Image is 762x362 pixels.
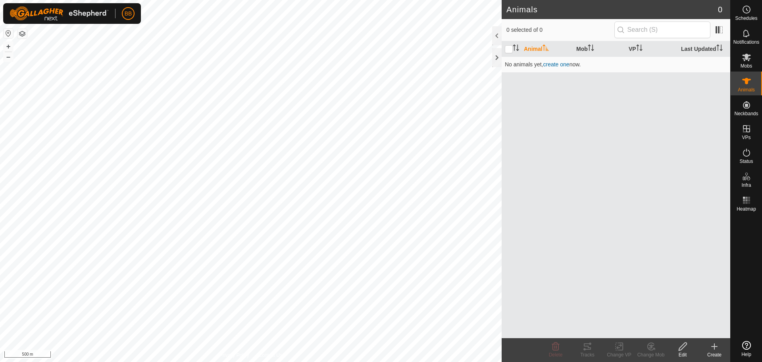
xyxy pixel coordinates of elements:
div: Create [698,351,730,358]
div: Change VP [603,351,635,358]
button: Map Layers [17,29,27,39]
img: Gallagher Logo [10,6,109,21]
div: Tracks [571,351,603,358]
span: create one [543,61,569,68]
span: Neckbands [734,111,758,116]
span: Schedules [735,16,757,21]
span: Help [741,352,751,357]
span: VPs [742,135,750,140]
span: Notifications [733,40,759,45]
h2: Animals [506,5,718,14]
span: 0 selected of 0 [506,26,614,34]
p-sorticon: Activate to sort [716,46,723,52]
th: Mob [573,41,625,57]
button: Reset Map [4,29,13,38]
span: Heatmap [737,207,756,211]
p-sorticon: Activate to sort [513,46,519,52]
div: Change Mob [635,351,667,358]
a: Contact Us [259,352,282,359]
th: Animal [521,41,573,57]
p-sorticon: Activate to sort [588,46,594,52]
td: No animals yet, now. [502,56,730,72]
div: Edit [667,351,698,358]
span: Status [739,159,753,164]
span: Animals [738,87,755,92]
a: Help [731,338,762,360]
span: Delete [549,352,563,358]
input: Search (S) [614,21,710,38]
span: BB [125,10,132,18]
button: – [4,52,13,62]
span: 0 [718,4,722,15]
th: Last Updated [678,41,730,57]
p-sorticon: Activate to sort [636,46,643,52]
span: Infra [741,183,751,188]
p-sorticon: Activate to sort [543,46,549,52]
th: VP [625,41,678,57]
span: Mobs [741,64,752,68]
button: + [4,42,13,51]
a: Privacy Policy [219,352,249,359]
